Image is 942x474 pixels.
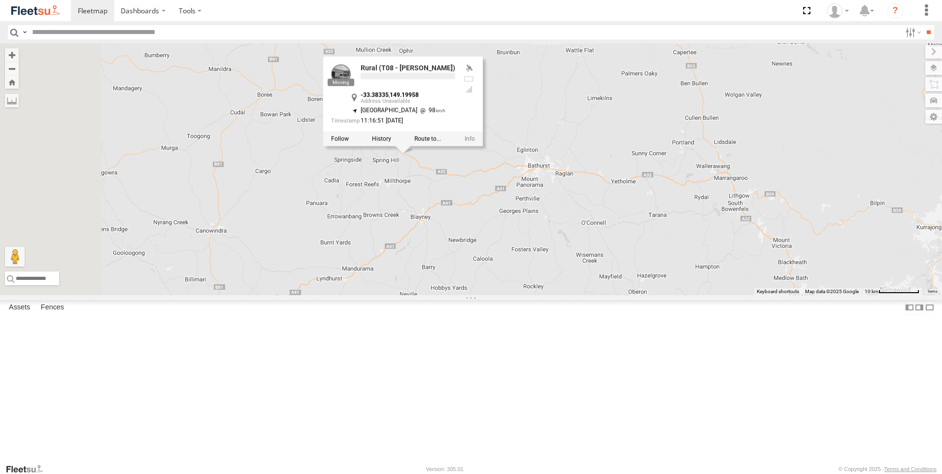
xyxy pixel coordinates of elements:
span: 98 [417,107,445,114]
a: Terms and Conditions [884,466,937,472]
label: View Asset History [372,135,391,142]
label: Route To Location [414,135,441,142]
label: Search Filter Options [902,25,923,39]
span: [GEOGRAPHIC_DATA] [361,107,417,114]
i: ? [887,3,903,19]
div: © Copyright 2025 - [839,466,937,472]
span: Map data ©2025 Google [805,289,859,294]
label: Assets [4,301,35,314]
label: Dock Summary Table to the Right [914,300,924,314]
div: Valid GPS Fix [463,64,475,72]
label: Dock Summary Table to the Left [905,300,914,314]
label: Realtime tracking of Asset [331,135,349,142]
img: fleetsu-logo-horizontal.svg [10,4,61,17]
div: , [361,92,455,104]
span: 10 km [865,289,878,294]
strong: -33.38335 [361,91,389,98]
button: Map Scale: 10 km per 79 pixels [862,288,922,295]
label: Measure [5,94,19,107]
button: Drag Pegman onto the map to open Street View [5,247,25,267]
button: Zoom out [5,62,19,75]
div: Peter Groves [824,3,852,18]
label: Map Settings [925,110,942,124]
button: Zoom Home [5,75,19,89]
button: Zoom in [5,48,19,62]
label: Fences [36,301,69,314]
button: Keyboard shortcuts [757,288,799,295]
div: Last Event GSM Signal Strength [463,86,475,94]
label: Hide Summary Table [925,300,935,314]
label: Search Query [21,25,29,39]
a: Visit our Website [5,464,51,474]
a: Terms [927,290,938,294]
a: View Asset Details [465,135,475,142]
div: Date/time of location update [331,118,455,126]
div: Rural (T08 - [PERSON_NAME]) [361,64,455,71]
div: No battery health information received from this device. [463,75,475,83]
div: Version: 305.01 [426,466,464,472]
strong: 149.19958 [390,91,419,98]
